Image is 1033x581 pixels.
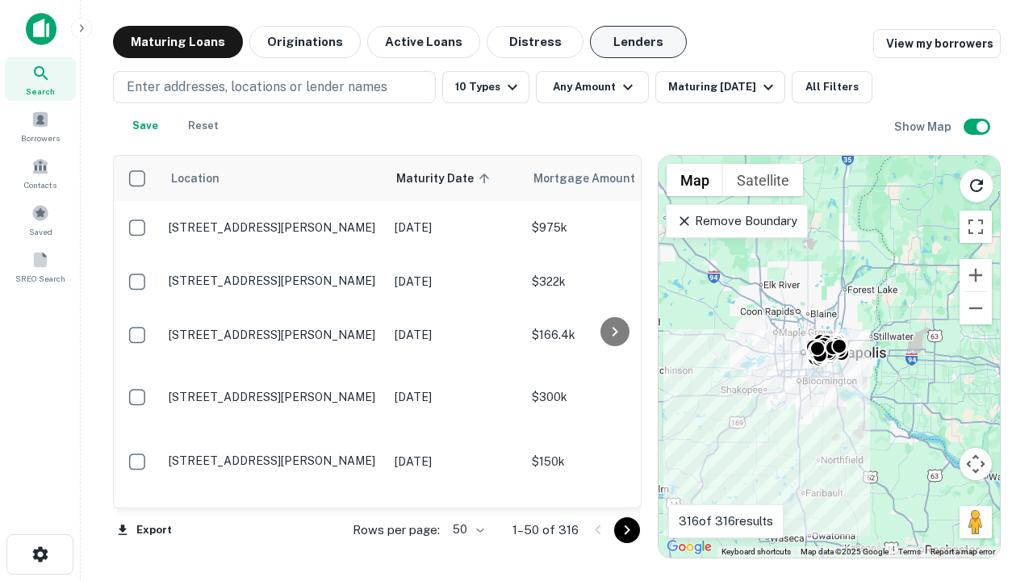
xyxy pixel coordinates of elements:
button: Toggle fullscreen view [960,211,992,243]
p: [STREET_ADDRESS][PERSON_NAME] [169,390,378,404]
h6: Show Map [894,118,954,136]
a: Search [5,57,76,101]
button: Any Amount [536,71,649,103]
button: Maturing Loans [113,26,243,58]
button: Lenders [590,26,687,58]
p: [DATE] [395,388,516,406]
button: Active Loans [367,26,480,58]
button: 10 Types [442,71,529,103]
span: Location [170,169,220,188]
a: Report a map error [931,547,995,556]
p: [STREET_ADDRESS][PERSON_NAME] [169,274,378,288]
p: [DATE] [395,453,516,470]
button: Originations [249,26,361,58]
p: $300k [532,388,693,406]
p: Rows per page: [353,520,440,540]
a: Terms (opens in new tab) [898,547,921,556]
button: Distress [487,26,583,58]
a: Contacts [5,151,76,194]
p: [STREET_ADDRESS][PERSON_NAME] [169,220,378,235]
button: Enter addresses, locations or lender names [113,71,436,103]
a: View my borrowers [873,29,1001,58]
span: Borrowers [21,132,60,144]
button: Go to next page [614,517,640,543]
button: Zoom out [960,292,992,324]
button: Show satellite imagery [723,164,803,196]
div: 50 [446,518,487,541]
p: [DATE] [395,273,516,290]
div: 0 0 [659,156,1000,558]
p: [STREET_ADDRESS][PERSON_NAME] [169,454,378,468]
p: $322k [532,273,693,290]
span: Search [26,85,55,98]
p: [DATE] [395,219,516,236]
a: Saved [5,198,76,241]
span: Saved [29,225,52,238]
p: 1–50 of 316 [512,520,579,540]
th: Location [161,156,387,201]
p: 316 of 316 results [679,512,773,531]
button: Save your search to get updates of matches that match your search criteria. [119,110,171,142]
button: Map camera controls [960,448,992,480]
img: Google [663,537,716,558]
button: Show street map [667,164,723,196]
a: Borrowers [5,104,76,148]
th: Mortgage Amount [524,156,701,201]
img: capitalize-icon.png [26,13,56,45]
button: Keyboard shortcuts [721,546,791,558]
span: SREO Search [15,272,65,285]
p: $400k [532,508,693,525]
span: Contacts [24,178,56,191]
p: [DATE] [395,326,516,344]
div: Maturing [DATE] [668,77,778,97]
span: Maturity Date [396,169,495,188]
th: Maturity Date [387,156,524,201]
span: Map data ©2025 Google [801,547,889,556]
a: Open this area in Google Maps (opens a new window) [663,537,716,558]
p: $166.4k [532,326,693,344]
p: $150k [532,453,693,470]
p: [DATE] [395,508,516,525]
button: Export [113,518,176,542]
button: Reset [178,110,229,142]
span: Mortgage Amount [533,169,656,188]
p: Enter addresses, locations or lender names [127,77,387,97]
button: Maturing [DATE] [655,71,785,103]
button: Zoom in [960,259,992,291]
button: Reload search area [960,169,993,203]
a: SREO Search [5,245,76,288]
iframe: Chat Widget [952,452,1033,529]
p: $975k [532,219,693,236]
p: Remove Boundary [676,211,797,231]
button: All Filters [792,71,872,103]
p: [STREET_ADDRESS][PERSON_NAME] [169,328,378,342]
